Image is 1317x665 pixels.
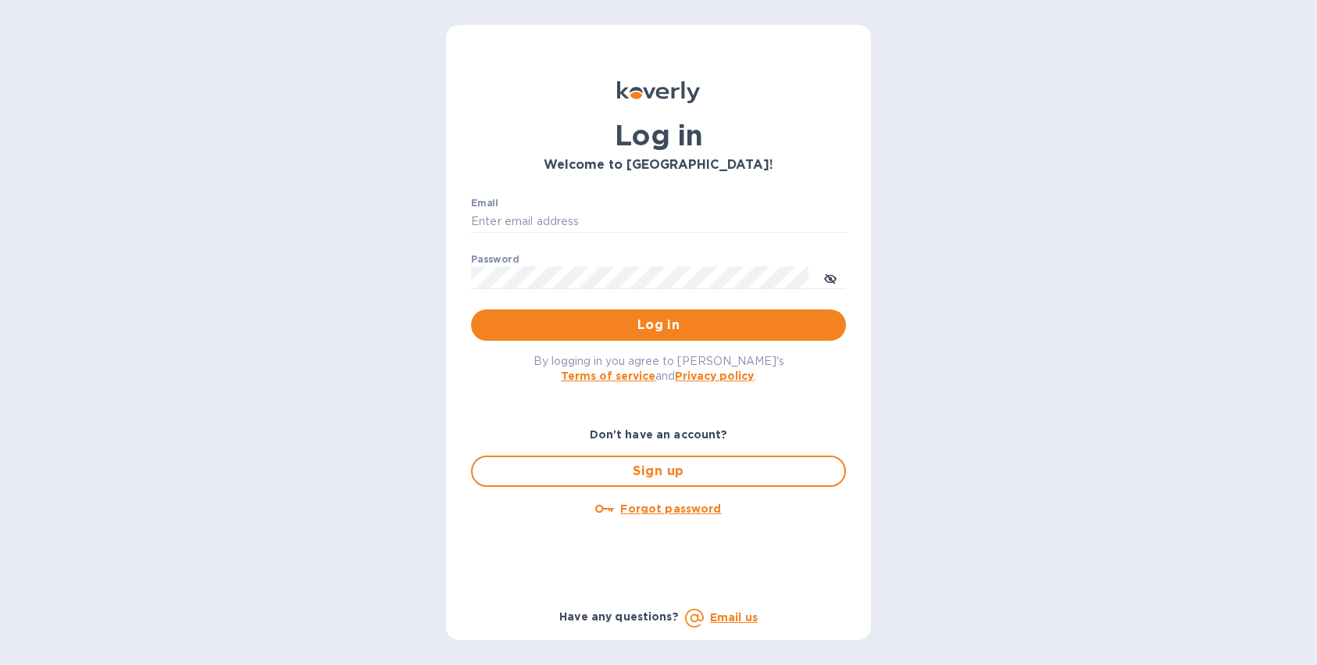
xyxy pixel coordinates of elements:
[471,309,846,341] button: Log in
[471,456,846,487] button: Sign up
[561,370,655,382] a: Terms of service
[590,428,728,441] b: Don't have an account?
[485,462,832,481] span: Sign up
[471,210,846,234] input: Enter email address
[471,255,519,264] label: Password
[471,158,846,173] h3: Welcome to [GEOGRAPHIC_DATA]!
[815,262,846,293] button: toggle password visibility
[534,355,784,382] span: By logging in you agree to [PERSON_NAME]'s and .
[471,198,498,208] label: Email
[471,119,846,152] h1: Log in
[559,610,679,623] b: Have any questions?
[620,502,721,515] u: Forgot password
[710,611,758,624] a: Email us
[484,316,833,334] span: Log in
[675,370,754,382] a: Privacy policy
[617,81,700,103] img: Koverly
